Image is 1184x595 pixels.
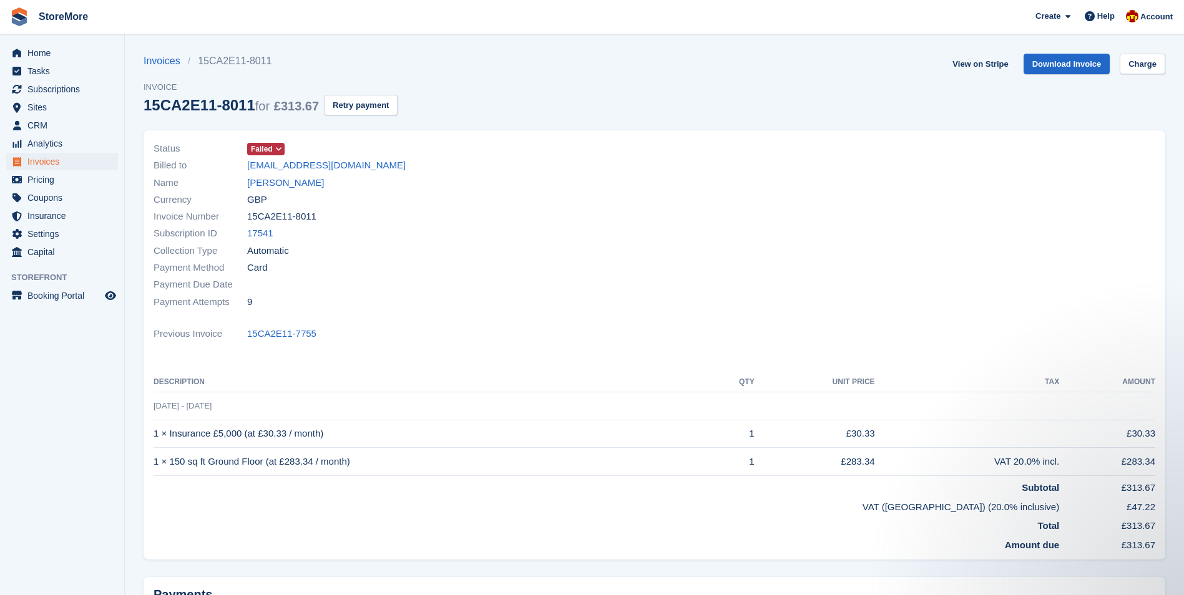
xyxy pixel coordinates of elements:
div: VAT 20.0% incl. [875,455,1060,469]
img: Store More Team [1126,10,1138,22]
a: Failed [247,142,285,156]
span: CRM [27,117,102,134]
td: VAT ([GEOGRAPHIC_DATA]) (20.0% inclusive) [154,495,1059,515]
strong: Total [1037,520,1059,531]
th: Unit Price [755,372,875,392]
span: Settings [27,225,102,243]
td: £313.67 [1059,533,1155,553]
span: Automatic [247,244,289,258]
a: menu [6,44,118,62]
a: 15CA2E11-7755 [247,327,316,341]
span: Subscription ID [154,226,247,241]
a: [PERSON_NAME] [247,176,324,190]
a: menu [6,153,118,170]
td: £30.33 [755,420,875,448]
span: £313.67 [274,99,319,113]
td: £283.34 [755,448,875,476]
a: menu [6,99,118,116]
span: Create [1035,10,1060,22]
span: 15CA2E11-8011 [247,210,316,224]
span: Invoices [27,153,102,170]
span: Booking Portal [27,287,102,304]
a: menu [6,225,118,243]
td: 1 [711,448,755,476]
span: Analytics [27,135,102,152]
span: 9 [247,295,252,309]
span: Subscriptions [27,80,102,98]
a: menu [6,287,118,304]
a: menu [6,243,118,261]
span: Help [1097,10,1115,22]
span: Status [154,142,247,156]
span: Collection Type [154,244,247,258]
a: 17541 [247,226,273,241]
a: Preview store [103,288,118,303]
a: menu [6,117,118,134]
a: StoreMore [34,6,93,27]
td: £313.67 [1059,514,1155,533]
td: £30.33 [1059,420,1155,448]
a: menu [6,135,118,152]
th: Description [154,372,711,392]
span: Invoice Number [154,210,247,224]
a: menu [6,207,118,225]
a: Invoices [144,54,188,69]
button: Retry payment [324,95,398,115]
span: Invoice [144,81,398,94]
td: £313.67 [1059,476,1155,495]
span: Currency [154,193,247,207]
span: Previous Invoice [154,327,247,341]
span: Sites [27,99,102,116]
td: £47.22 [1059,495,1155,515]
span: Storefront [11,271,124,284]
a: View on Stripe [947,54,1013,74]
th: QTY [711,372,755,392]
span: Failed [251,143,273,155]
a: Charge [1120,54,1165,74]
span: Name [154,176,247,190]
span: Payment Method [154,261,247,275]
td: 1 × Insurance £5,000 (at £30.33 / month) [154,420,711,448]
th: Tax [875,372,1060,392]
span: Coupons [27,189,102,206]
a: Download Invoice [1024,54,1110,74]
strong: Amount due [1005,539,1060,550]
a: menu [6,80,118,98]
td: 1 × 150 sq ft Ground Floor (at £283.34 / month) [154,448,711,476]
span: Account [1140,11,1173,23]
span: Payment Due Date [154,278,247,292]
span: Insurance [27,207,102,225]
td: £283.34 [1059,448,1155,476]
span: [DATE] - [DATE] [154,401,212,410]
span: Payment Attempts [154,295,247,309]
strong: Subtotal [1022,482,1059,493]
td: 1 [711,420,755,448]
span: Home [27,44,102,62]
a: [EMAIL_ADDRESS][DOMAIN_NAME] [247,158,406,173]
span: Pricing [27,171,102,188]
span: GBP [247,193,267,207]
span: Tasks [27,62,102,80]
span: Capital [27,243,102,261]
img: stora-icon-8386f47178a22dfd0bd8f6a31ec36ba5ce8667c1dd55bd0f319d3a0aa187defe.svg [10,7,29,26]
th: Amount [1059,372,1155,392]
a: menu [6,62,118,80]
span: Billed to [154,158,247,173]
span: for [255,99,270,113]
span: Card [247,261,268,275]
a: menu [6,189,118,206]
nav: breadcrumbs [144,54,398,69]
a: menu [6,171,118,188]
div: 15CA2E11-8011 [144,97,319,114]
